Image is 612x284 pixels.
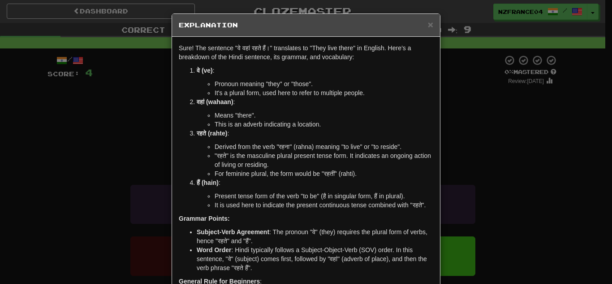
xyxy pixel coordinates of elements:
strong: Grammar Points: [179,215,230,222]
li: "रहते" is the masculine plural present tense form. It indicates an ongoing action of living or re... [215,151,433,169]
li: It is used here to indicate the present continuous tense combined with "रहते". [215,201,433,210]
p: : [197,97,433,106]
li: : The pronoun "वे" (they) requires the plural form of verbs, hence "रहते" and "हैं". [197,227,433,245]
strong: हैं (hain) [197,179,219,186]
strong: वहां (wahaan) [197,98,233,105]
li: For feminine plural, the form would be "रहतीं" (rahti). [215,169,433,178]
li: This is an adverb indicating a location. [215,120,433,129]
p: : [197,178,433,187]
strong: Word Order [197,246,232,253]
strong: वे (ve) [197,67,213,74]
li: Derived from the verb "रहना" (rahna) meaning "to live" or "to reside". [215,142,433,151]
p: : [197,66,433,75]
span: × [428,19,433,30]
p: Sure! The sentence "वे वहां रहते हैं।" translates to "They live there" in English. Here’s a break... [179,44,433,61]
p: : [197,129,433,138]
li: Present tense form of the verb "to be" (है in singular form, हैं in plural). [215,192,433,201]
li: It's a plural form, used here to refer to multiple people. [215,88,433,97]
strong: Subject-Verb Agreement [197,228,269,236]
button: Close [428,20,433,29]
li: : Hindi typically follows a Subject-Object-Verb (SOV) order. In this sentence, "वे" (subject) com... [197,245,433,272]
h5: Explanation [179,21,433,30]
li: Pronoun meaning "they" or "those". [215,79,433,88]
li: Means "there". [215,111,433,120]
strong: रहते (rahte) [197,130,227,137]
